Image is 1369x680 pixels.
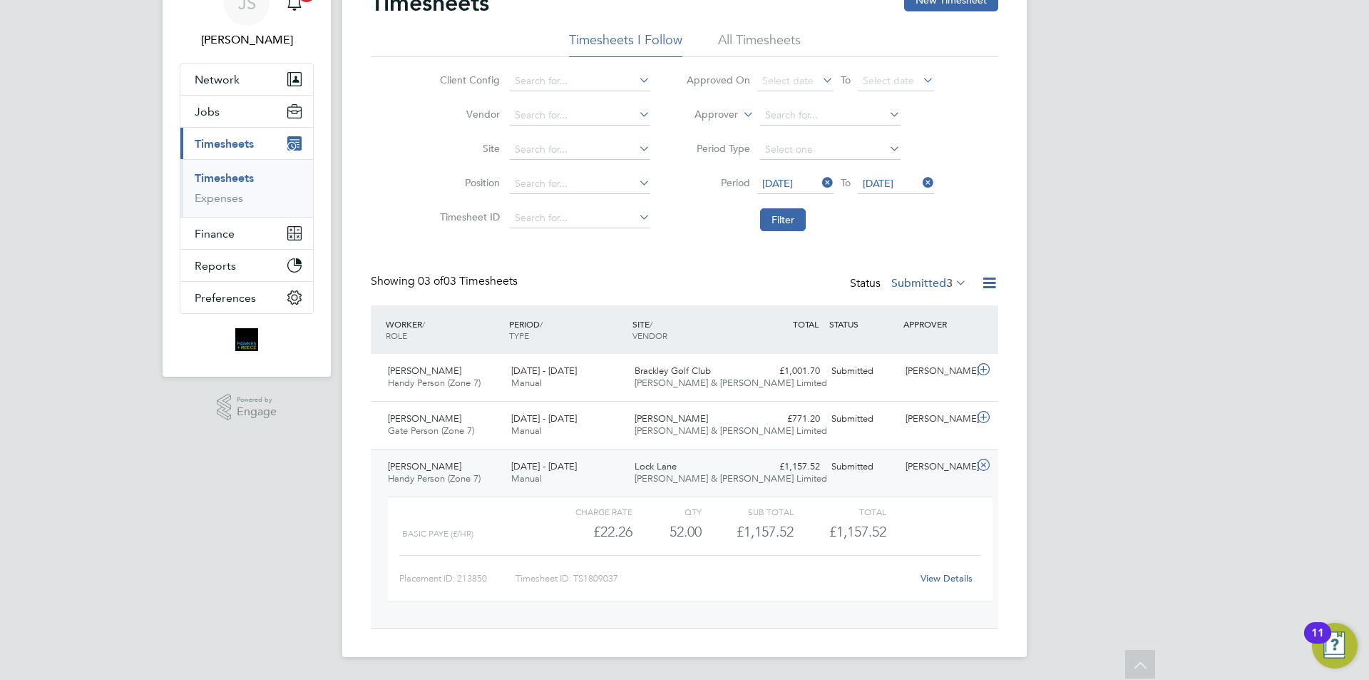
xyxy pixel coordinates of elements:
[388,472,481,484] span: Handy Person (Zone 7)
[762,177,793,190] span: [DATE]
[388,365,461,377] span: [PERSON_NAME]
[650,318,652,330] span: /
[516,567,911,590] div: Timesheet ID: TS1809037
[388,460,461,472] span: [PERSON_NAME]
[752,407,826,431] div: £771.20
[635,412,708,425] span: [PERSON_NAME]
[826,455,900,479] div: Submitted
[891,276,967,290] label: Submitted
[511,377,542,389] span: Manual
[510,71,650,91] input: Search for...
[382,311,506,348] div: WORKER
[388,412,461,425] span: [PERSON_NAME]
[195,171,254,185] a: Timesheets
[180,218,313,249] button: Finance
[863,74,914,87] span: Select date
[418,274,518,288] span: 03 Timesheets
[760,140,901,160] input: Select one
[511,412,577,425] span: [DATE] - [DATE]
[836,173,855,192] span: To
[686,176,750,189] label: Period
[388,377,481,389] span: Handy Person (Zone 7)
[752,455,826,479] div: £1,157.52
[674,108,738,122] label: Approver
[900,311,974,337] div: APPROVER
[686,142,750,155] label: Period Type
[540,503,632,520] div: Charge rate
[388,425,474,437] span: Gate Person (Zone 7)
[829,523,886,540] span: £1,157.52
[946,276,953,290] span: 3
[836,71,855,89] span: To
[635,460,677,472] span: Lock Lane
[635,365,711,377] span: Brackley Golf Club
[195,259,236,273] span: Reports
[195,227,235,240] span: Finance
[422,318,425,330] span: /
[826,311,900,337] div: STATUS
[509,330,529,341] span: TYPE
[195,73,240,86] span: Network
[510,106,650,126] input: Search for...
[511,425,542,437] span: Manual
[826,407,900,431] div: Submitted
[180,159,313,217] div: Timesheets
[760,106,901,126] input: Search for...
[195,137,254,151] span: Timesheets
[793,318,819,330] span: TOTAL
[237,406,277,418] span: Engage
[436,142,500,155] label: Site
[863,177,893,190] span: [DATE]
[635,472,827,484] span: [PERSON_NAME] & [PERSON_NAME] Limited
[399,567,516,590] div: Placement ID: 213850
[635,377,827,389] span: [PERSON_NAME] & [PERSON_NAME] Limited
[436,176,500,189] label: Position
[235,328,258,351] img: bromak-logo-retina.png
[511,472,542,484] span: Manual
[686,73,750,86] label: Approved On
[180,128,313,159] button: Timesheets
[371,274,521,289] div: Showing
[794,503,886,520] div: Total
[900,360,974,383] div: [PERSON_NAME]
[540,520,632,544] div: £22.26
[510,208,650,228] input: Search for...
[629,311,752,348] div: SITE
[195,291,256,305] span: Preferences
[237,394,277,406] span: Powered by
[632,503,702,520] div: QTY
[402,529,473,539] span: BASIC PAYE (£/HR)
[418,274,443,288] span: 03 of
[180,96,313,127] button: Jobs
[217,394,277,421] a: Powered byEngage
[760,208,806,231] button: Filter
[826,360,900,383] div: Submitted
[540,318,543,330] span: /
[511,460,577,472] span: [DATE] - [DATE]
[511,365,577,377] span: [DATE] - [DATE]
[718,31,801,57] li: All Timesheets
[195,191,243,205] a: Expenses
[180,328,314,351] a: Go to home page
[195,105,220,118] span: Jobs
[436,108,500,121] label: Vendor
[1312,623,1358,669] button: Open Resource Center, 11 new notifications
[632,520,702,544] div: 52.00
[180,250,313,281] button: Reports
[510,174,650,194] input: Search for...
[506,311,629,348] div: PERIOD
[900,455,974,479] div: [PERSON_NAME]
[436,210,500,223] label: Timesheet ID
[702,503,794,520] div: Sub Total
[850,274,970,294] div: Status
[180,64,313,95] button: Network
[569,31,682,57] li: Timesheets I Follow
[180,282,313,313] button: Preferences
[180,31,314,49] span: Julia Scholes
[436,73,500,86] label: Client Config
[752,360,826,383] div: £1,001.70
[632,330,667,341] span: VENDOR
[762,74,814,87] span: Select date
[386,330,407,341] span: ROLE
[921,572,973,584] a: View Details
